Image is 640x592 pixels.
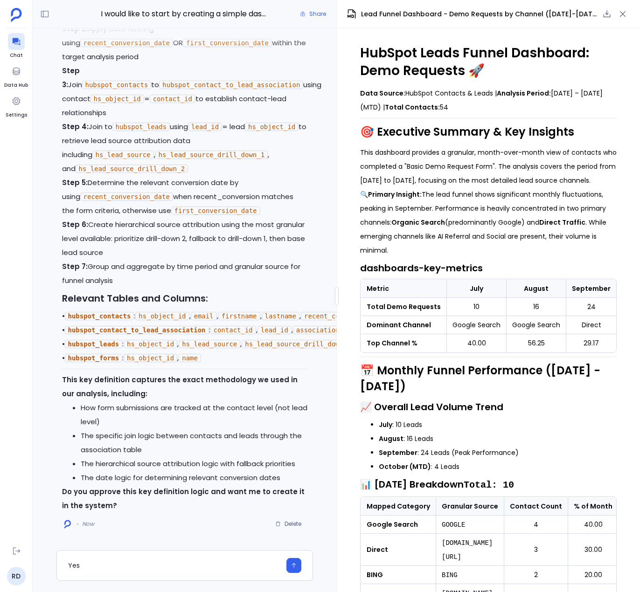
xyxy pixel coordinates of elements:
[504,516,568,534] td: 4
[6,111,27,119] span: Settings
[62,120,307,176] p: Join to using = lead to retrieve lead source attribution data including , , and
[62,262,88,271] strong: Step 7:
[4,82,28,89] span: Data Hub
[81,429,307,457] li: The specific join logic between contacts and leads through the association table
[442,521,465,529] code: GOOGLE
[367,338,417,348] strong: Top Channel %
[257,326,292,334] code: lead_id
[65,326,209,334] code: hubspot_contact_to_lead_association
[159,81,303,89] code: hubspot_contact_to_lead_association
[447,280,507,298] th: July
[367,570,383,579] strong: BING
[360,187,617,257] p: 🔍 The lead funnel shows significant monthly fluctuations, peaking in September. Performance is he...
[62,176,307,218] p: Determine the relevant conversion date by using when recent_conversion matches the form criteria,...
[179,340,240,348] code: hs_lead_source
[188,123,222,131] code: lead_id
[360,477,617,493] h3: 📊 [DATE] Breakdown
[210,326,256,334] code: contact_id
[81,471,307,485] li: The date logic for determining relevant conversion dates
[379,446,617,460] li: : 24 Leads (Peak Performance)
[155,151,268,159] code: hs_lead_source_drill_down_1
[76,165,188,173] code: hs_lead_source_drill_down_2
[385,103,440,112] strong: Total Contacts:
[507,334,566,352] td: 56.25
[62,66,80,89] strong: Step 3:
[379,418,617,432] li: : 10 Leads
[242,340,355,348] code: hs_lead_source_drill_down_1
[568,534,619,566] td: 30.00
[566,316,617,334] td: Direct
[65,340,123,348] code: hubspot_leads
[464,480,514,490] code: Total: 10
[124,354,177,362] code: hs_object_id
[361,280,447,298] th: Metric
[436,497,504,516] th: Granular Source
[62,323,307,337] p: • : , ,
[294,7,332,21] button: Share
[62,178,88,187] strong: Step 5:
[7,567,26,585] a: RD
[309,10,326,18] span: Share
[92,151,154,159] code: hs_lead_source
[447,298,507,316] td: 10
[497,89,551,98] strong: Analysis Period:
[360,124,617,140] h2: 🎯 Executive Summary & Key Insights
[568,497,619,516] th: % of Month
[379,448,417,457] strong: September
[80,193,173,201] code: recent_conversion_date
[361,9,599,19] span: Lead Funnel Dashboard - Demo Requests by Channel ([DATE]-[DATE])
[507,316,566,334] td: Google Search
[135,312,189,320] code: hs_object_id
[62,122,89,131] strong: Step 4:
[379,434,403,443] strong: August
[81,401,307,429] li: How form submissions are tracked at the contact level (not lead level)
[285,520,301,528] span: Delete
[568,516,619,534] td: 40.00
[504,534,568,566] td: 3
[124,340,177,348] code: hs_object_id
[62,218,307,260] p: Create hierarchical source attribution using the most granular level available: prioritize drill-...
[62,351,307,365] p: • : ,
[360,44,617,80] h1: HubSpot Leads Funnel Dashboard: Demo Requests 🚀
[379,420,392,429] strong: July
[367,320,431,330] strong: Dominant Channel
[360,145,617,187] p: This dashboard provides a granular, month-over-month view of contacts who completed a "Basic Demo...
[391,218,445,227] strong: Organic Search
[568,566,619,584] td: 20.00
[90,95,144,103] code: hs_object_id
[360,363,617,394] h2: 📅 Monthly Funnel Performance ([DATE] - [DATE])
[379,460,617,474] li: : 4 Leads
[360,86,617,114] p: HubSpot Contacts & Leads | [DATE] – [DATE] (MTD) | 54
[360,261,617,275] h3: dashboards-key-metrics
[379,432,617,446] li: : 16 Leads
[367,520,418,529] strong: Google Search
[68,561,281,570] textarea: Yes
[62,64,307,120] p: Join to using contact = to establish contact-lead relationships
[218,312,260,320] code: firstname
[360,89,405,98] strong: Data Source:
[245,123,299,131] code: hs_object_id
[62,337,307,351] p: • : , , ,
[367,302,441,311] strong: Total Demo Requests
[8,33,25,59] a: Chat
[11,8,22,22] img: petavue logo
[65,354,123,362] code: hubspot_forms
[447,316,507,334] td: Google Search
[62,309,307,323] p: • : , , , , , , ,
[65,312,134,320] code: hubspot_contacts
[379,462,431,471] strong: October (MTD)
[360,400,617,414] h3: 📈 Overall Lead Volume Trend
[507,280,566,298] th: August
[62,487,305,510] strong: Do you approve this key definition logic and want me to create it in the system?
[269,517,307,531] button: Delete
[262,312,299,320] code: lastname
[62,292,208,305] strong: Relevant Tables and Columns:
[101,8,268,20] span: I would like to start by creating a simple dashboard. My goal is a funnel view of my leads by cha...
[539,218,585,227] strong: Direct Traffic
[112,123,170,131] code: hubspot_leads
[6,93,27,119] a: Settings
[566,298,617,316] td: 24
[150,95,195,103] code: contact_id
[566,280,617,298] th: September
[171,207,260,215] code: first_conversion_date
